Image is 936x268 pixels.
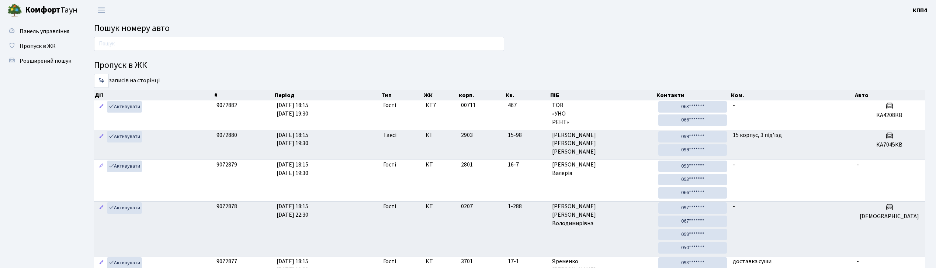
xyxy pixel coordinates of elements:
[107,202,142,214] a: Активувати
[426,101,455,110] span: КТ7
[20,42,56,50] span: Пропуск в ЖК
[857,213,922,220] h5: [DEMOGRAPHIC_DATA]
[92,4,111,16] button: Переключити навігацію
[426,131,455,140] span: КТ
[277,131,308,148] span: [DATE] 18:15 [DATE] 19:30
[94,74,109,88] select: записів на сторінці
[854,90,925,100] th: Авто
[733,131,782,139] span: 15 корпус, 3 під'їзд
[383,131,396,140] span: Таксі
[913,6,927,14] b: КПП4
[426,161,455,169] span: КТ
[426,202,455,211] span: КТ
[733,257,772,265] span: доставка суши
[20,57,71,65] span: Розширений пошук
[277,101,308,118] span: [DATE] 18:15 [DATE] 19:30
[20,27,69,35] span: Панель управління
[458,90,505,100] th: корп.
[94,90,214,100] th: Дії
[277,161,308,177] span: [DATE] 18:15 [DATE] 19:30
[274,90,381,100] th: Період
[216,161,237,169] span: 9072879
[423,90,458,100] th: ЖК
[857,112,922,119] h5: КА4208КВ
[97,131,106,142] a: Редагувати
[4,39,77,54] a: Пропуск в ЖК
[4,54,77,68] a: Розширений пошук
[97,202,106,214] a: Редагувати
[552,202,652,228] span: [PERSON_NAME] [PERSON_NAME] Володимирівна
[383,202,396,211] span: Гості
[94,60,925,71] h4: Пропуск в ЖК
[25,4,60,16] b: Комфорт
[383,161,396,169] span: Гості
[508,257,546,266] span: 17-1
[426,257,455,266] span: КТ
[97,101,106,113] a: Редагувати
[552,131,652,157] span: [PERSON_NAME] [PERSON_NAME] [PERSON_NAME]
[107,101,142,113] a: Активувати
[94,22,170,35] span: Пошук номеру авто
[550,90,656,100] th: ПІБ
[25,4,77,17] span: Таун
[857,161,859,169] span: -
[216,202,237,210] span: 9072878
[733,101,735,109] span: -
[552,161,652,178] span: [PERSON_NAME] Валерія
[381,90,423,100] th: Тип
[107,131,142,142] a: Активувати
[461,101,476,109] span: 00711
[733,161,735,169] span: -
[857,141,922,148] h5: КА7045КВ
[97,161,106,172] a: Редагувати
[461,131,473,139] span: 2903
[656,90,730,100] th: Контакти
[383,257,396,266] span: Гості
[461,202,473,210] span: 0207
[730,90,854,100] th: Ком.
[107,161,142,172] a: Активувати
[383,101,396,110] span: Гості
[508,202,546,211] span: 1-288
[505,90,550,100] th: Кв.
[94,74,160,88] label: записів на сторінці
[461,161,473,169] span: 2801
[216,257,237,265] span: 9072877
[4,24,77,39] a: Панель управління
[508,101,546,110] span: 467
[214,90,274,100] th: #
[508,131,546,140] span: 15-98
[857,257,859,265] span: -
[508,161,546,169] span: 16-7
[913,6,927,15] a: КПП4
[733,202,735,210] span: -
[277,202,308,219] span: [DATE] 18:15 [DATE] 22:30
[216,101,237,109] span: 9072882
[94,37,504,51] input: Пошук
[216,131,237,139] span: 9072880
[552,101,652,127] span: ТОВ «УНО РЕНТ»
[461,257,473,265] span: 3701
[7,3,22,18] img: logo.png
